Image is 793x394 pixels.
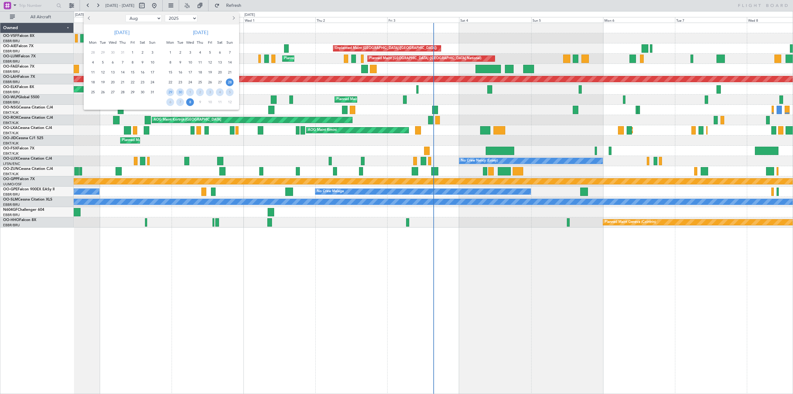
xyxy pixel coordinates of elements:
[138,88,146,96] span: 30
[206,98,214,106] span: 10
[128,38,138,47] div: Fri
[176,98,184,106] span: 7
[165,38,175,47] div: Mon
[216,59,224,66] span: 13
[118,57,128,67] div: 7-8-2025
[99,49,107,56] span: 29
[186,98,194,106] span: 8
[205,38,215,47] div: Fri
[226,49,234,56] span: 7
[138,77,147,87] div: 23-8-2025
[128,77,138,87] div: 22-8-2025
[129,78,136,86] span: 22
[206,49,214,56] span: 5
[185,57,195,67] div: 10-9-2025
[175,47,185,57] div: 2-9-2025
[166,69,174,76] span: 15
[205,57,215,67] div: 12-9-2025
[118,47,128,57] div: 31-7-2025
[225,57,235,67] div: 14-9-2025
[185,38,195,47] div: Wed
[215,38,225,47] div: Sat
[138,78,146,86] span: 23
[165,97,175,107] div: 6-10-2025
[176,59,184,66] span: 9
[206,78,214,86] span: 26
[175,97,185,107] div: 7-10-2025
[215,87,225,97] div: 4-10-2025
[108,38,118,47] div: Wed
[196,59,204,66] span: 11
[215,77,225,87] div: 27-9-2025
[109,49,116,56] span: 30
[225,87,235,97] div: 5-10-2025
[98,67,108,77] div: 12-8-2025
[185,47,195,57] div: 3-9-2025
[206,88,214,96] span: 3
[175,38,185,47] div: Tue
[175,67,185,77] div: 16-9-2025
[118,38,128,47] div: Thu
[148,78,156,86] span: 24
[147,87,157,97] div: 31-8-2025
[186,69,194,76] span: 17
[148,49,156,56] span: 3
[226,59,234,66] span: 14
[205,67,215,77] div: 19-9-2025
[205,97,215,107] div: 10-10-2025
[98,77,108,87] div: 19-8-2025
[185,77,195,87] div: 24-9-2025
[99,59,107,66] span: 5
[186,78,194,86] span: 24
[166,78,174,86] span: 22
[186,49,194,56] span: 3
[138,38,147,47] div: Sat
[148,59,156,66] span: 10
[225,47,235,57] div: 7-9-2025
[196,78,204,86] span: 25
[138,47,147,57] div: 2-8-2025
[165,77,175,87] div: 22-9-2025
[89,69,97,76] span: 11
[205,77,215,87] div: 26-9-2025
[166,59,174,66] span: 8
[108,77,118,87] div: 20-8-2025
[109,59,116,66] span: 6
[99,78,107,86] span: 19
[216,98,224,106] span: 11
[225,77,235,87] div: 28-9-2025
[185,67,195,77] div: 17-9-2025
[176,78,184,86] span: 23
[225,38,235,47] div: Sun
[89,78,97,86] span: 18
[175,57,185,67] div: 9-9-2025
[176,69,184,76] span: 16
[125,15,162,22] select: Select month
[226,78,234,86] span: 28
[205,47,215,57] div: 5-9-2025
[108,87,118,97] div: 27-8-2025
[185,87,195,97] div: 1-10-2025
[129,49,136,56] span: 1
[165,67,175,77] div: 15-9-2025
[99,69,107,76] span: 12
[196,88,204,96] span: 2
[148,88,156,96] span: 31
[98,57,108,67] div: 5-8-2025
[215,47,225,57] div: 6-9-2025
[195,87,205,97] div: 2-10-2025
[185,97,195,107] div: 8-10-2025
[226,69,234,76] span: 21
[195,57,205,67] div: 11-9-2025
[138,57,147,67] div: 9-8-2025
[166,88,174,96] span: 29
[109,88,116,96] span: 27
[206,59,214,66] span: 12
[128,67,138,77] div: 15-8-2025
[147,38,157,47] div: Sun
[88,57,98,67] div: 4-8-2025
[175,87,185,97] div: 30-9-2025
[215,67,225,77] div: 20-9-2025
[118,77,128,87] div: 21-8-2025
[98,87,108,97] div: 26-8-2025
